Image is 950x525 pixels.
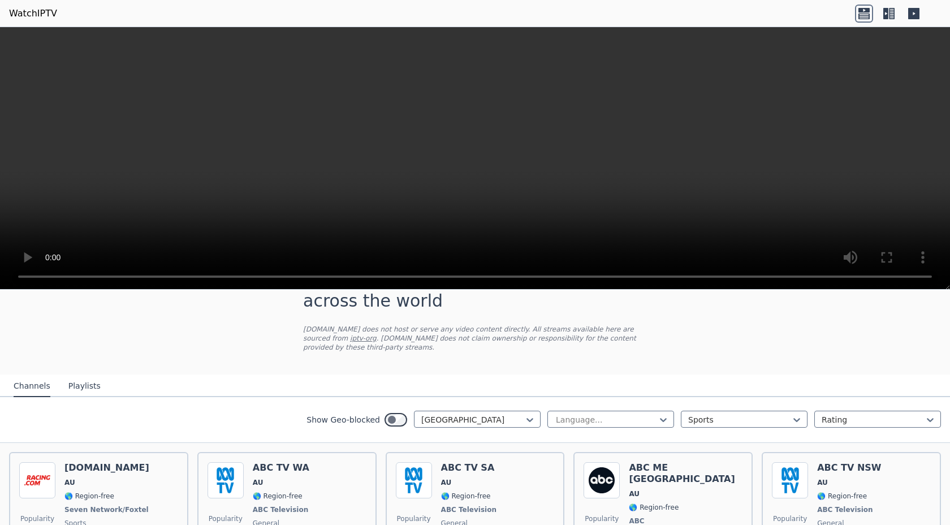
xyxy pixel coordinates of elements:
span: Popularity [20,514,54,523]
p: [DOMAIN_NAME] does not host or serve any video content directly. All streams available here are s... [303,325,647,352]
h6: ABC ME [GEOGRAPHIC_DATA] [629,462,742,485]
button: Playlists [68,376,101,397]
h6: ABC TV SA [441,462,499,474]
label: Show Geo-blocked [306,414,380,425]
span: ABC Television [441,505,496,514]
span: 🌎 Region-free [817,492,867,501]
span: Popularity [773,514,807,523]
img: ABC TV SA [396,462,432,498]
span: 🌎 Region-free [629,503,679,512]
span: 🌎 Region-free [253,492,303,501]
span: AU [629,489,640,498]
span: AU [64,478,75,487]
button: Channels [14,376,50,397]
a: WatchIPTV [9,7,57,20]
a: iptv-org [350,334,377,342]
h6: ABC TV WA [253,462,310,474]
span: 🌎 Region-free [441,492,491,501]
span: ABC Television [253,505,308,514]
h6: ABC TV NSW [817,462,881,474]
span: Seven Network/Foxtel [64,505,149,514]
span: ABC Television [817,505,873,514]
img: ABC TV WA [208,462,244,498]
span: Popularity [209,514,243,523]
span: AU [817,478,828,487]
h6: [DOMAIN_NAME] [64,462,151,474]
span: Popularity [585,514,619,523]
h1: - Free IPTV streams from across the world [303,270,647,311]
span: AU [253,478,264,487]
span: 🌎 Region-free [64,492,114,501]
span: AU [441,478,452,487]
img: Racing.com [19,462,55,498]
img: ABC ME Sydney [584,462,620,498]
span: Popularity [397,514,431,523]
img: ABC TV NSW [772,462,808,498]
